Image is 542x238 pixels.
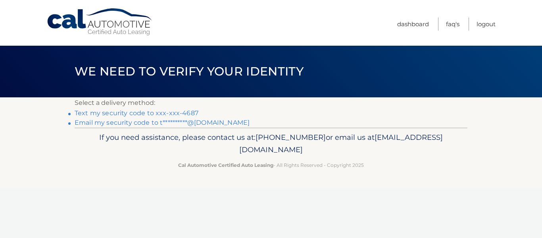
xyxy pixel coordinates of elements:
strong: Cal Automotive Certified Auto Leasing [178,162,273,168]
span: We need to verify your identity [75,64,304,79]
span: [PHONE_NUMBER] [256,133,326,142]
a: Cal Automotive [46,8,154,36]
a: Logout [477,17,496,31]
a: Email my security code to t**********@[DOMAIN_NAME] [75,119,250,126]
p: - All Rights Reserved - Copyright 2025 [80,161,462,169]
a: Text my security code to xxx-xxx-4687 [75,109,198,117]
a: FAQ's [446,17,459,31]
p: Select a delivery method: [75,97,467,108]
a: Dashboard [397,17,429,31]
p: If you need assistance, please contact us at: or email us at [80,131,462,157]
